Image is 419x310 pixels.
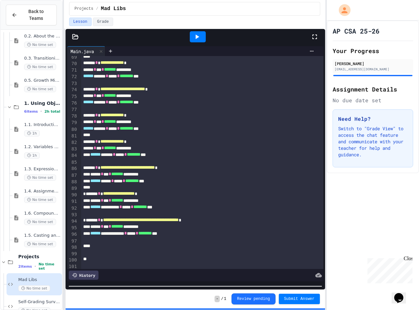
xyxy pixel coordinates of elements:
div: 99 [67,251,78,257]
h2: Assignment Details [333,85,413,94]
div: 95 [67,225,78,231]
span: 1 [224,296,226,302]
span: Projects [18,254,61,260]
span: 1.2. Variables and Data Types [24,144,61,150]
div: 81 [67,133,78,139]
span: 2 items [18,264,32,269]
span: Mad Libs [101,5,126,13]
div: 87 [67,172,78,179]
span: No time set [24,42,56,48]
div: 74 [67,87,78,93]
div: 96 [67,231,78,238]
div: 82 [67,139,78,146]
div: Main.java [67,48,97,55]
h2: Your Progress [333,46,413,55]
iframe: chat widget [365,256,412,283]
iframe: chat widget [392,284,412,303]
div: 84 [67,152,78,159]
span: No time set [18,285,50,291]
span: 1.4. Assignment and Input [24,189,61,194]
span: / [221,296,223,302]
span: Projects [75,6,94,11]
span: No time set [24,86,56,92]
span: 1h [24,152,40,159]
span: 1h [24,130,40,136]
button: Grade [93,18,113,26]
div: 83 [67,146,78,152]
div: 98 [67,244,78,251]
div: 71 [67,67,78,74]
h1: AP CSA 25-26 [333,26,380,35]
div: 89 [67,185,78,192]
span: Mad Libs [18,277,61,283]
button: Back to Teams [6,5,57,25]
button: Submit Answer [279,294,320,304]
span: 1.1. Introduction to Algorithms, Programming, and Compilers [24,122,61,128]
div: 76 [67,100,78,106]
span: No time set [24,197,56,203]
span: No time set [24,64,56,70]
div: My Account [332,3,352,18]
div: 97 [67,238,78,245]
div: 101 [67,263,78,270]
div: 100 [67,257,78,263]
div: 85 [67,159,78,166]
span: Submit Answer [284,296,315,302]
div: 79 [67,120,78,126]
span: Self-Grading Survey [18,299,61,305]
div: 80 [67,126,78,133]
div: No due date set [333,96,413,104]
div: History [69,271,98,280]
p: Switch to "Grade View" to access the chat feature and communicate with your teacher for help and ... [338,125,408,158]
div: 93 [67,212,78,218]
div: 75 [67,93,78,100]
div: [PERSON_NAME] [335,61,412,66]
div: 73 [67,80,78,87]
span: 6 items [24,109,38,114]
span: No time set [24,175,56,181]
span: • [40,109,42,114]
span: • [35,264,36,269]
button: Review pending [232,293,276,304]
span: No time set [24,219,56,225]
h3: Need Help? [338,115,408,123]
div: 88 [67,179,78,185]
span: - [215,296,219,302]
div: 92 [67,205,78,212]
span: 0.5. Growth Mindset and Pair Programming [24,78,61,83]
div: 77 [67,106,78,113]
span: 0.2. About the AP CSA Exam [24,34,61,39]
span: / [96,6,98,11]
div: 70 [67,61,78,67]
div: 72 [67,74,78,80]
div: 69 [67,54,78,61]
span: 1.5. Casting and Ranges of Values [24,233,61,238]
div: 94 [67,218,78,225]
span: Back to Teams [21,8,51,22]
div: Main.java [67,46,105,56]
span: No time set [24,241,56,247]
div: 91 [67,198,78,205]
span: 1.6. Compound Assignment Operators [24,211,61,216]
div: [EMAIL_ADDRESS][DOMAIN_NAME] [335,67,412,72]
div: 90 [67,192,78,198]
span: 0.3. Transitioning from AP CSP to AP CSA [24,56,61,61]
span: 1. Using Objects and Methods [24,100,61,106]
div: 78 [67,113,78,120]
button: Lesson [69,18,92,26]
span: 2h total [44,109,60,114]
span: 1.3. Expressions and Output [New] [24,166,61,172]
div: 86 [67,165,78,172]
div: Chat with us now!Close [3,3,45,41]
span: No time set [38,262,60,271]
